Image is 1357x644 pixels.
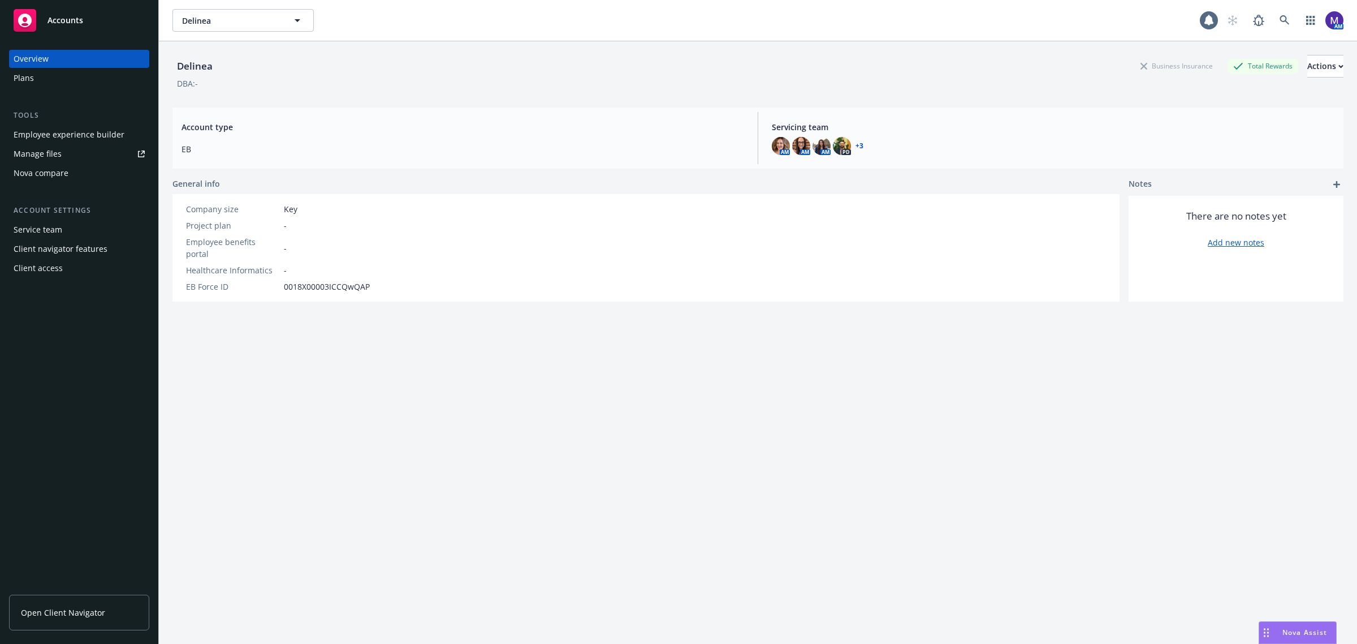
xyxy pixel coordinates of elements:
[14,50,49,68] div: Overview
[1282,628,1327,637] span: Nova Assist
[9,221,149,239] a: Service team
[284,203,297,215] span: Key
[9,126,149,144] a: Employee experience builder
[1299,9,1322,32] a: Switch app
[9,240,149,258] a: Client navigator features
[182,15,280,27] span: Delinea
[284,220,287,231] span: -
[47,16,83,25] span: Accounts
[813,137,831,155] img: photo
[792,137,810,155] img: photo
[1208,237,1264,248] a: Add new notes
[172,9,314,32] button: Delinea
[833,137,851,155] img: photo
[14,221,62,239] div: Service team
[9,5,149,36] a: Accounts
[186,220,279,231] div: Project plan
[1135,59,1218,73] div: Business Insurance
[1307,55,1343,78] button: Actions
[14,164,68,182] div: Nova compare
[1247,9,1270,32] a: Report a Bug
[177,78,198,89] div: DBA: -
[1259,622,1273,643] div: Drag to move
[9,164,149,182] a: Nova compare
[9,110,149,121] div: Tools
[1273,9,1296,32] a: Search
[172,59,217,74] div: Delinea
[186,264,279,276] div: Healthcare Informatics
[1186,209,1286,223] span: There are no notes yet
[14,240,107,258] div: Client navigator features
[772,137,790,155] img: photo
[14,126,124,144] div: Employee experience builder
[186,281,279,293] div: EB Force ID
[172,178,220,190] span: General info
[1228,59,1298,73] div: Total Rewards
[186,203,279,215] div: Company size
[284,242,287,254] span: -
[1330,178,1343,191] a: add
[1325,11,1343,29] img: photo
[14,259,63,277] div: Client access
[14,69,34,87] div: Plans
[1129,178,1152,191] span: Notes
[1259,621,1337,644] button: Nova Assist
[772,121,1334,133] span: Servicing team
[181,143,744,155] span: EB
[9,69,149,87] a: Plans
[21,607,105,619] span: Open Client Navigator
[186,236,279,260] div: Employee benefits portal
[9,205,149,216] div: Account settings
[1221,9,1244,32] a: Start snowing
[181,121,744,133] span: Account type
[9,259,149,277] a: Client access
[9,50,149,68] a: Overview
[855,143,863,149] a: +3
[14,145,62,163] div: Manage files
[9,145,149,163] a: Manage files
[284,264,287,276] span: -
[284,281,370,293] span: 0018X00003ICCQwQAP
